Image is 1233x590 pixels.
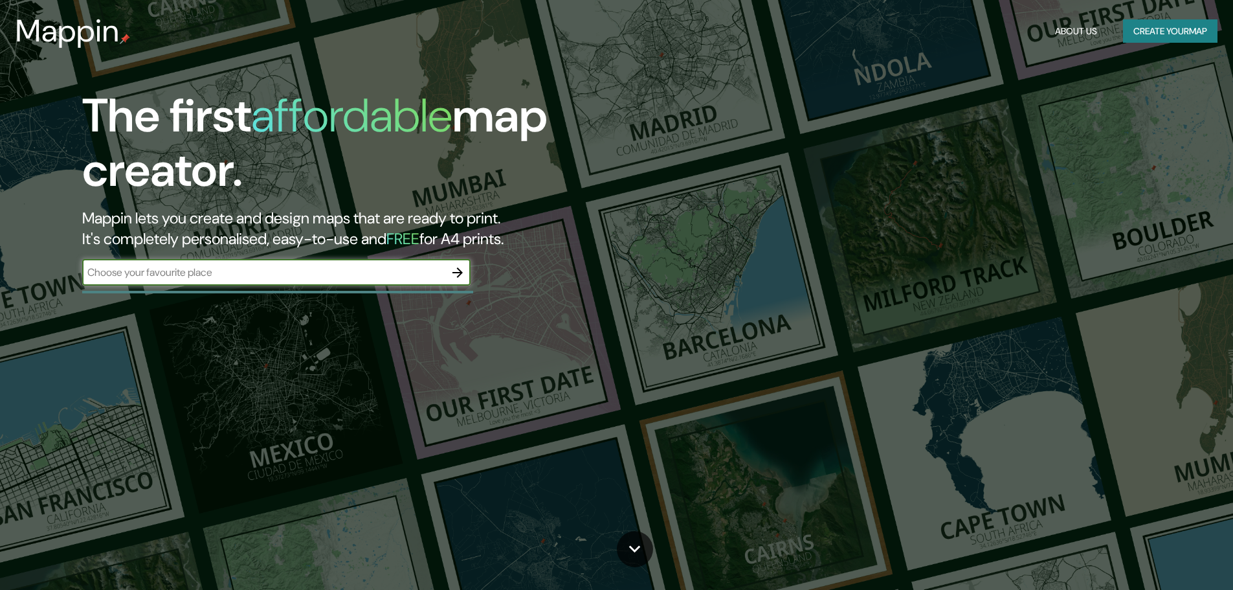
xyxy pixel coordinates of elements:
[82,89,699,208] h1: The first map creator.
[1123,19,1217,43] button: Create yourmap
[16,13,120,49] h3: Mappin
[1050,19,1102,43] button: About Us
[251,85,452,146] h1: affordable
[82,208,699,249] h2: Mappin lets you create and design maps that are ready to print. It's completely personalised, eas...
[120,34,130,44] img: mappin-pin
[386,229,419,249] h5: FREE
[82,265,445,280] input: Choose your favourite place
